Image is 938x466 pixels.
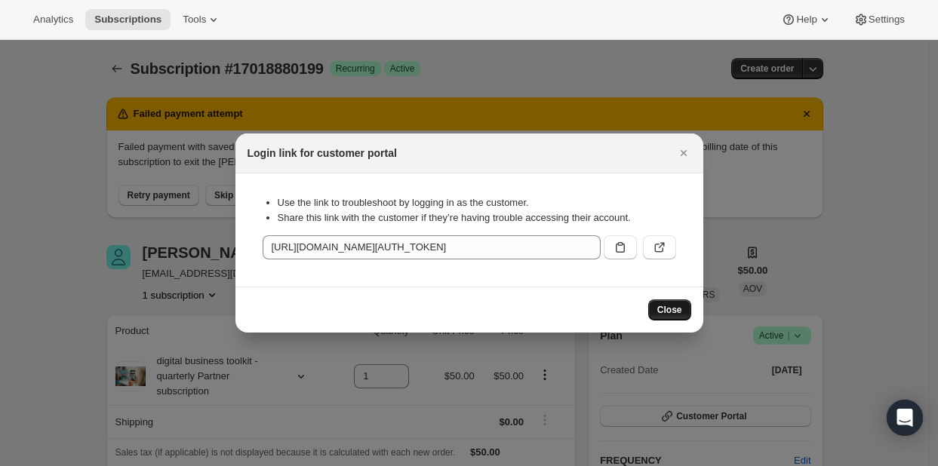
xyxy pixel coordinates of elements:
span: Settings [869,14,905,26]
span: Close [657,304,682,316]
button: Tools [174,9,230,30]
li: Share this link with the customer if they’re having trouble accessing their account. [278,210,676,225]
span: Subscriptions [94,14,161,26]
span: Help [796,14,817,26]
span: Tools [183,14,206,26]
button: Analytics [24,9,82,30]
button: Help [772,9,841,30]
button: Settings [844,9,914,30]
div: Open Intercom Messenger [887,400,923,436]
li: Use the link to troubleshoot by logging in as the customer. [278,195,676,210]
span: Analytics [33,14,73,26]
button: Close [673,143,694,164]
button: Close [648,299,691,320]
button: Subscriptions [85,9,171,30]
h2: Login link for customer portal [248,146,397,161]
